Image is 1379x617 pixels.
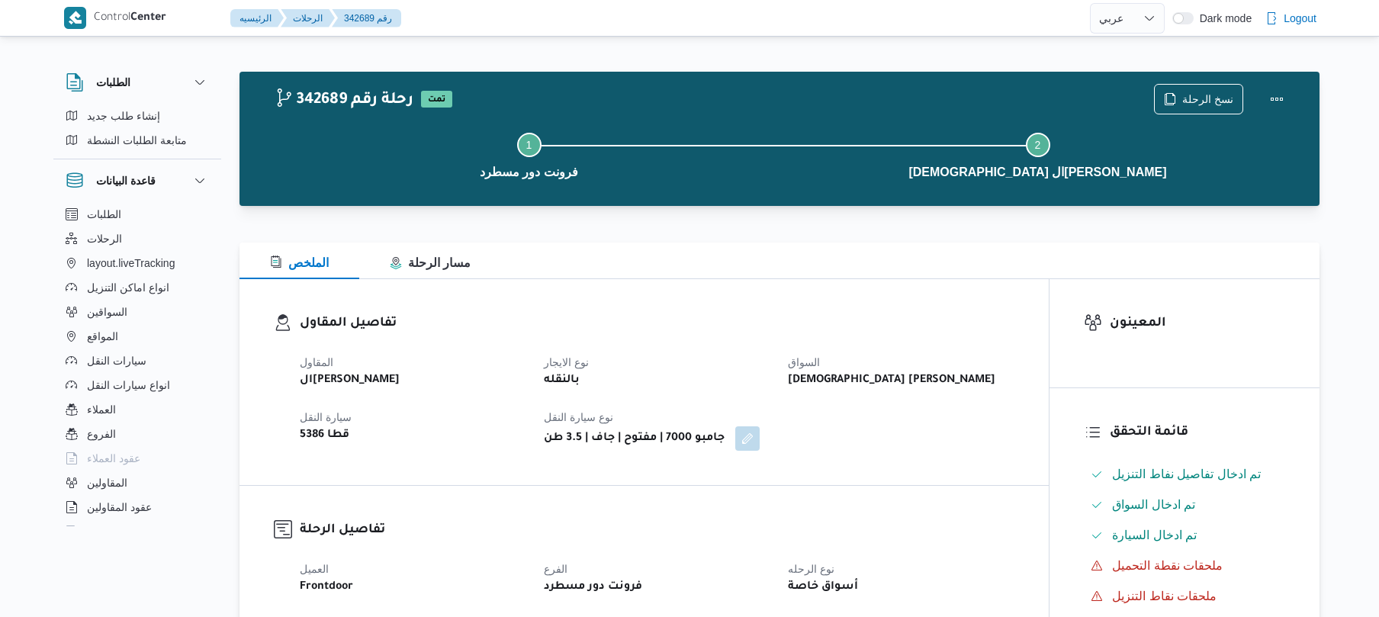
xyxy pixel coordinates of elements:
span: تم ادخال السواق [1112,498,1195,511]
b: أسواق خاصة [788,578,858,596]
button: فرونت دور مسطرد [275,114,783,194]
span: انواع سيارات النقل [87,376,170,394]
span: نوع الايجار [544,356,589,368]
span: المقاولين [87,474,127,492]
button: نسخ الرحلة [1154,84,1243,114]
span: السواقين [87,303,127,321]
span: عقود العملاء [87,449,140,468]
div: الطلبات [53,104,221,159]
span: 2 [1035,139,1041,151]
button: السواقين [59,300,215,324]
span: مسار الرحلة [390,256,471,269]
button: تم ادخال تفاصيل نفاط التنزيل [1085,462,1285,487]
span: المقاول [300,356,333,368]
span: تم ادخال السيارة [1112,529,1197,541]
button: المواقع [59,324,215,349]
b: قطا 5386 [300,426,349,445]
b: فرونت دور مسطرد [544,578,642,596]
span: الرحلات [87,230,122,248]
button: إنشاء طلب جديد [59,104,215,128]
button: العملاء [59,397,215,422]
button: انواع اماكن التنزيل [59,275,215,300]
button: عقود المقاولين [59,495,215,519]
span: نوع الرحله [788,563,834,575]
button: Logout [1259,3,1323,34]
span: تم ادخال تفاصيل نفاط التنزيل [1112,465,1261,484]
span: ملحقات نقاط التنزيل [1112,587,1217,606]
span: ملحقات نقطة التحميل [1112,557,1223,575]
span: السواق [788,356,820,368]
span: إنشاء طلب جديد [87,107,160,125]
span: ملحقات نقطة التحميل [1112,559,1223,572]
button: المقاولين [59,471,215,495]
span: الفروع [87,425,116,443]
button: Actions [1262,84,1292,114]
span: نسخ الرحلة [1182,90,1233,108]
span: [DEMOGRAPHIC_DATA] ال[PERSON_NAME] [908,163,1166,182]
span: نوع سيارة النقل [544,411,613,423]
button: الفروع [59,422,215,446]
h3: تفاصيل المقاول [300,313,1014,334]
span: العميل [300,563,329,575]
button: ملحقات نقطة التحميل [1085,554,1285,578]
b: تمت [428,95,445,104]
b: Center [130,12,166,24]
span: سيارات النقل [87,352,146,370]
button: ملحقات نقاط التنزيل [1085,584,1285,609]
span: انواع اماكن التنزيل [87,278,169,297]
h3: قاعدة البيانات [96,172,156,190]
span: layout.liveTracking [87,254,175,272]
h3: قائمة التحقق [1110,423,1285,443]
button: تم ادخال السواق [1085,493,1285,517]
span: تم ادخال السيارة [1112,526,1197,545]
span: الطلبات [87,205,121,223]
span: تمت [421,91,452,108]
button: الرحلات [281,9,335,27]
span: تم ادخال السواق [1112,496,1195,514]
button: 342689 رقم [332,9,401,27]
div: قاعدة البيانات [53,202,221,532]
button: سيارات النقل [59,349,215,373]
button: انواع سيارات النقل [59,373,215,397]
button: الطلبات [66,73,209,92]
button: الطلبات [59,202,215,227]
img: X8yXhbKr1z7QwAAAABJRU5ErkJggg== [64,7,86,29]
span: اجهزة التليفون [87,522,150,541]
span: عقود المقاولين [87,498,152,516]
b: جامبو 7000 | مفتوح | جاف | 3.5 طن [544,429,725,448]
span: تم ادخال تفاصيل نفاط التنزيل [1112,468,1261,480]
button: layout.liveTracking [59,251,215,275]
h2: 342689 رحلة رقم [275,91,413,111]
span: Logout [1284,9,1316,27]
span: متابعة الطلبات النشطة [87,131,187,149]
span: الملخص [270,256,329,269]
b: بالنقله [544,371,580,390]
b: Frontdoor [300,578,353,596]
span: Dark mode [1194,12,1252,24]
button: متابعة الطلبات النشطة [59,128,215,153]
span: العملاء [87,400,116,419]
span: ملحقات نقاط التنزيل [1112,590,1217,603]
span: المواقع [87,327,118,345]
span: الفرع [544,563,567,575]
span: سيارة النقل [300,411,352,423]
iframe: chat widget [15,556,64,602]
button: [DEMOGRAPHIC_DATA] ال[PERSON_NAME] [783,114,1292,194]
button: عقود العملاء [59,446,215,471]
button: قاعدة البيانات [66,172,209,190]
b: ال[PERSON_NAME] [300,371,400,390]
button: تم ادخال السيارة [1085,523,1285,548]
button: الرحلات [59,227,215,251]
button: الرئيسيه [230,9,284,27]
h3: الطلبات [96,73,130,92]
b: [DEMOGRAPHIC_DATA] [PERSON_NAME] [788,371,995,390]
button: اجهزة التليفون [59,519,215,544]
h3: المعينون [1110,313,1285,334]
h3: تفاصيل الرحلة [300,520,1014,541]
span: 1 [526,139,532,151]
span: فرونت دور مسطرد [480,163,578,182]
